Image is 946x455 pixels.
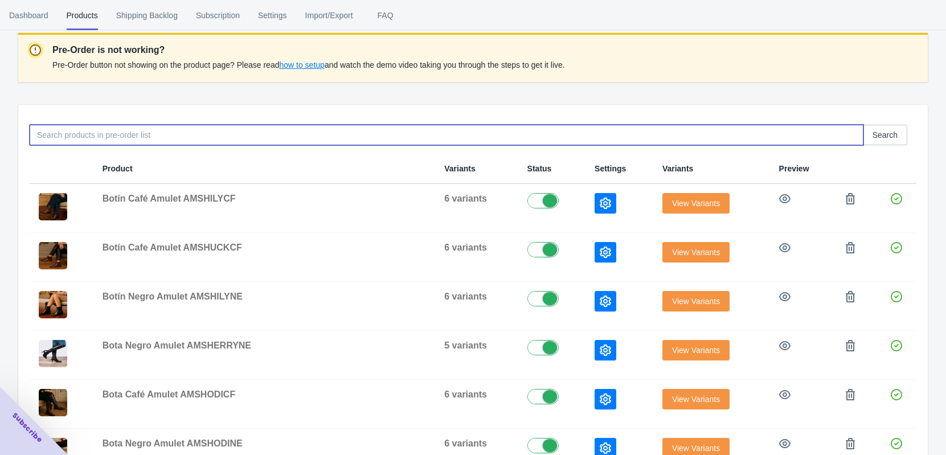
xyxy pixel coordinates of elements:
[873,130,898,140] span: Search
[258,1,287,30] span: Settings
[662,242,730,263] button: View Variants
[39,291,67,318] img: Textodelparrafo-2025-07-16T154814.279.png
[103,194,236,203] span: Botín Café Amulet AMSHILYCF
[52,60,565,69] span: Pre-Order button not showing on the product page? Please read and watch the demo video taking you...
[103,341,251,350] span: Bota Negro Amulet AMSHERRYNE
[103,243,242,252] span: Botín Cafe Amulet AMSHUCKCF
[67,1,98,30] span: Products
[196,1,240,30] span: Subscription
[103,438,243,448] span: Bota Negro Amulet AMSHODINE
[444,243,487,252] span: 6 variants
[305,1,353,30] span: Import/Export
[672,444,720,453] span: View Variants
[444,341,487,350] span: 5 variants
[279,60,324,69] span: how to setup
[672,248,720,257] span: View Variants
[103,292,243,301] span: Botín Negro Amulet AMSHILYNE
[779,164,809,173] span: Preview
[52,43,565,57] p: Pre-Order is not working?
[527,164,552,173] span: Status
[39,193,67,220] img: Textodelparrafo-2025-07-16T160057.779.png
[444,164,475,173] span: Variants
[39,340,67,367] img: AMSHERRYNE_6.jpg
[444,390,487,399] span: 6 variants
[103,164,133,173] span: Product
[103,390,236,399] span: Bota Café Amulet AMSHODICF
[672,297,720,306] span: View Variants
[672,346,720,355] span: View Variants
[444,292,487,301] span: 6 variants
[30,125,863,145] input: Search products in pre-order list
[444,194,487,203] span: 6 variants
[595,164,626,173] span: Settings
[662,291,730,311] button: View Variants
[9,1,48,30] span: Dashboard
[39,242,67,269] img: Textodelparrafo-2025-07-16T151436.224.png
[10,411,44,445] span: Subscribe
[662,389,730,409] button: View Variants
[371,1,400,30] span: FAQ
[863,125,907,145] button: Search
[662,340,730,360] button: View Variants
[662,164,693,173] span: Variants
[672,199,720,208] span: View Variants
[672,395,720,404] span: View Variants
[116,1,178,30] span: Shipping Backlog
[662,193,730,214] button: View Variants
[444,438,487,448] span: 6 variants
